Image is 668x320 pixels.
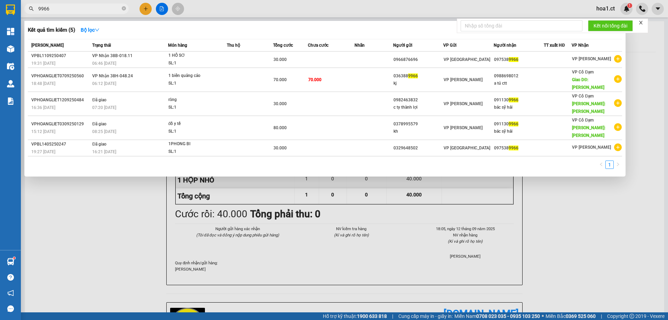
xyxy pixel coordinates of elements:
span: Kết nối tổng đài [594,22,627,30]
li: 1 [605,161,614,169]
img: warehouse-icon [7,63,14,70]
span: VP [PERSON_NAME] [444,125,483,130]
span: 16:21 [DATE] [92,149,116,154]
button: right [614,161,622,169]
span: 30.000 [273,101,287,106]
span: question-circle [7,274,14,281]
span: Giao DĐ: [PERSON_NAME] [572,77,604,90]
span: left [599,162,603,166]
span: down [95,28,100,32]
span: 19:27 [DATE] [31,149,55,154]
span: [PERSON_NAME] [31,43,64,48]
img: dashboard-icon [7,28,14,35]
span: VP Nhận [572,43,589,48]
a: 1 [606,161,613,169]
span: VP Gửi [443,43,456,48]
div: 097538 [494,56,544,63]
li: Previous Page [597,161,605,169]
div: kh [393,128,443,135]
div: 0982463832 [393,96,443,104]
span: 15:12 [DATE] [31,129,55,134]
div: 1PHONG BI [168,140,221,148]
span: TT xuất HĐ [544,43,565,48]
strong: Bộ lọc [81,27,100,33]
span: notification [7,290,14,296]
img: warehouse-icon [7,258,14,265]
span: VP Nhận 38H-048.24 [92,73,133,78]
img: solution-icon [7,97,14,105]
div: 097538 [494,145,544,152]
span: VP Cổ Đạm [572,94,594,99]
li: Next Page [614,161,622,169]
div: SL: 1 [168,60,221,67]
span: [PERSON_NAME]: [PERSON_NAME] [572,101,605,114]
span: 07:20 [DATE] [92,105,116,110]
span: close [638,20,643,25]
span: search [29,6,34,11]
span: 06:12 [DATE] [92,81,116,86]
div: bác sỹ hải [494,104,544,111]
div: 0329648502 [393,145,443,152]
button: Bộ lọcdown [75,24,105,36]
span: 30.000 [273,57,287,62]
span: plus-circle [614,55,622,63]
span: VP [GEOGRAPHIC_DATA] [444,146,490,150]
div: VPHOANGLIET0309250129 [31,120,90,128]
div: 1 biển quảng cáo [168,72,221,80]
div: 091130 [494,120,544,128]
div: SL: 1 [168,104,221,111]
span: close-circle [122,6,126,12]
span: VP [PERSON_NAME] [444,77,483,82]
span: Thu hộ [227,43,240,48]
span: 06:46 [DATE] [92,61,116,66]
span: Chưa cước [308,43,328,48]
span: 70.000 [273,77,287,82]
div: răng [168,96,221,104]
span: 19:31 [DATE] [31,61,55,66]
div: đồ y tế [168,120,221,128]
span: 08:25 [DATE] [92,129,116,134]
span: message [7,305,14,312]
span: Đã giao [92,122,106,126]
span: 9966 [509,57,518,62]
span: 9966 [408,73,418,78]
span: VP [PERSON_NAME] [572,56,611,61]
div: 036388 [393,72,443,80]
div: 091130 [494,96,544,104]
span: plus-circle [614,123,622,131]
div: 0966876696 [393,56,443,63]
span: 9966 [509,122,518,126]
button: Kết nối tổng đài [588,20,633,31]
span: VP Nhận 38B-018.11 [92,53,133,58]
div: SL: 1 [168,80,221,87]
span: plus-circle [614,99,622,107]
div: 1 HỒ SƠ [168,52,221,60]
span: Trạng thái [92,43,111,48]
img: warehouse-icon [7,45,14,53]
span: Đã giao [92,142,106,147]
div: a tú ctt [494,80,544,87]
sup: 1 [13,257,15,259]
div: SL: 1 [168,128,221,135]
span: VP [PERSON_NAME] [572,145,611,150]
span: right [616,162,620,166]
span: 16:36 [DATE] [31,105,55,110]
button: left [597,161,605,169]
span: 9966 [509,146,518,150]
div: SL: 1 [168,148,221,156]
span: Món hàng [168,43,187,48]
span: 9966 [509,97,518,102]
span: Người gửi [393,43,412,48]
span: 30.000 [273,146,287,150]
span: 80.000 [273,125,287,130]
span: Người nhận [494,43,516,48]
span: VP Cổ Đạm [572,70,594,75]
span: plus-circle [614,75,622,83]
span: Nhãn [355,43,365,48]
span: 18:48 [DATE] [31,81,55,86]
span: plus-circle [614,143,622,151]
span: VP Cổ Đạm [572,118,594,123]
input: Tìm tên, số ĐT hoặc mã đơn [38,5,120,13]
h3: Kết quả tìm kiếm ( 5 ) [28,26,75,34]
div: VPHOANGLIET1209250484 [31,96,90,104]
